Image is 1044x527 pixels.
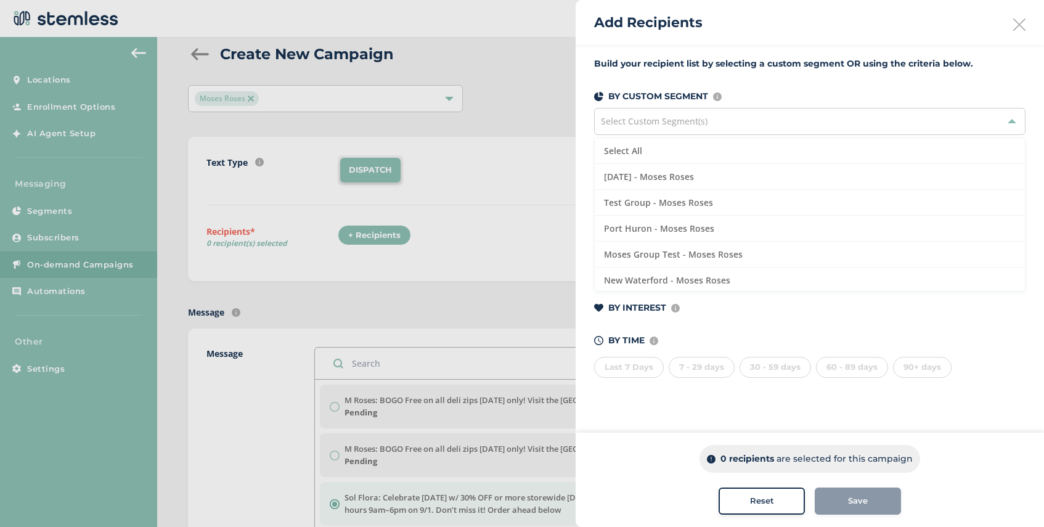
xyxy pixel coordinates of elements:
img: icon-heart-dark-29e6356f.svg [594,304,603,313]
label: Build your recipient list by selecting a custom segment OR using the criteria below. [594,57,1026,70]
li: Test Group - Moses Roses [595,190,1025,216]
span: Reset [750,495,774,507]
p: are selected for this campaign [777,452,913,465]
h2: Add Recipients [594,12,703,33]
p: 0 recipients [720,452,774,465]
img: icon-time-dark-e6b1183b.svg [594,336,603,345]
img: icon-info-236977d2.svg [713,92,722,101]
span: Select Custom Segment(s) [601,115,708,127]
img: icon-info-dark-48f6c5f3.svg [707,455,716,464]
li: [DATE] - Moses Roses [595,164,1025,190]
p: BY CUSTOM SEGMENT [608,90,708,103]
img: icon-info-236977d2.svg [650,337,658,345]
p: BY TIME [608,334,645,347]
li: Select All [595,138,1025,164]
img: icon-segments-dark-074adb27.svg [594,92,603,101]
img: icon-info-236977d2.svg [671,304,680,313]
iframe: Chat Widget [982,468,1044,527]
div: 30 - 59 days [740,357,811,378]
li: Port Huron - Moses Roses [595,216,1025,242]
li: Moses Group Test - Moses Roses [595,242,1025,268]
div: 90+ days [893,357,952,378]
p: BY INTEREST [608,301,666,314]
div: 7 - 29 days [669,357,735,378]
div: Last 7 Days [594,357,664,378]
button: Reset [719,488,805,515]
div: 60 - 89 days [816,357,888,378]
li: New Waterford - Moses Roses [595,268,1025,293]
